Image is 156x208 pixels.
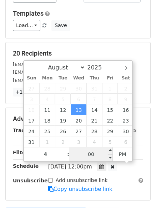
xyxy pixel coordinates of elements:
span: August 10, 2025 [24,104,40,115]
span: Tue [55,76,71,80]
span: August 14, 2025 [86,104,102,115]
span: August 13, 2025 [71,104,86,115]
span: August 6, 2025 [71,94,86,104]
span: August 16, 2025 [118,104,134,115]
span: August 9, 2025 [118,94,134,104]
span: September 1, 2025 [39,136,55,147]
span: August 22, 2025 [102,115,118,126]
iframe: Chat Widget [120,174,156,208]
span: : [67,147,69,161]
span: August 1, 2025 [102,83,118,94]
span: September 4, 2025 [86,136,102,147]
span: August 12, 2025 [55,104,71,115]
a: Templates [13,10,44,17]
span: August 27, 2025 [71,126,86,136]
h5: Advanced [13,115,143,123]
span: August 7, 2025 [86,94,102,104]
a: Copy unsubscribe link [48,186,112,192]
span: August 26, 2025 [55,126,71,136]
strong: Schedule [13,163,39,169]
strong: Unsubscribe [13,178,48,183]
button: Save [51,20,70,31]
span: August 8, 2025 [102,94,118,104]
span: Thu [86,76,102,80]
span: Sat [118,76,134,80]
span: August 3, 2025 [24,94,40,104]
span: August 2, 2025 [118,83,134,94]
span: September 3, 2025 [71,136,86,147]
label: Add unsubscribe link [56,177,108,184]
span: August 29, 2025 [102,126,118,136]
span: August 30, 2025 [118,126,134,136]
span: August 11, 2025 [39,104,55,115]
span: July 31, 2025 [86,83,102,94]
span: August 28, 2025 [86,126,102,136]
small: [EMAIL_ADDRESS][DOMAIN_NAME] [13,69,92,75]
span: Sun [24,76,40,80]
a: +17 more [13,88,43,97]
span: July 30, 2025 [71,83,86,94]
strong: Tracking [13,128,37,133]
span: Mon [39,76,55,80]
input: Minute [69,147,113,161]
span: Fri [102,76,118,80]
span: September 2, 2025 [55,136,71,147]
span: August 25, 2025 [39,126,55,136]
span: [DATE] 12:00pm [48,163,92,170]
span: August 15, 2025 [102,104,118,115]
small: [EMAIL_ADDRESS][DOMAIN_NAME] [13,62,92,67]
span: August 20, 2025 [71,115,86,126]
a: Load... [13,20,40,31]
span: August 17, 2025 [24,115,40,126]
span: July 28, 2025 [39,83,55,94]
span: Wed [71,76,86,80]
input: Hour [24,147,67,161]
small: [EMAIL_ADDRESS][DOMAIN_NAME], [13,78,94,83]
span: August 5, 2025 [55,94,71,104]
span: September 6, 2025 [118,136,134,147]
span: July 29, 2025 [55,83,71,94]
span: August 24, 2025 [24,126,40,136]
span: August 4, 2025 [39,94,55,104]
span: Click to toggle [113,147,132,161]
span: August 31, 2025 [24,136,40,147]
span: August 23, 2025 [118,115,134,126]
span: August 21, 2025 [86,115,102,126]
strong: Filters [13,150,31,155]
span: August 19, 2025 [55,115,71,126]
input: Year [85,64,111,71]
span: July 27, 2025 [24,83,40,94]
span: August 18, 2025 [39,115,55,126]
h5: 20 Recipients [13,50,143,57]
span: September 5, 2025 [102,136,118,147]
